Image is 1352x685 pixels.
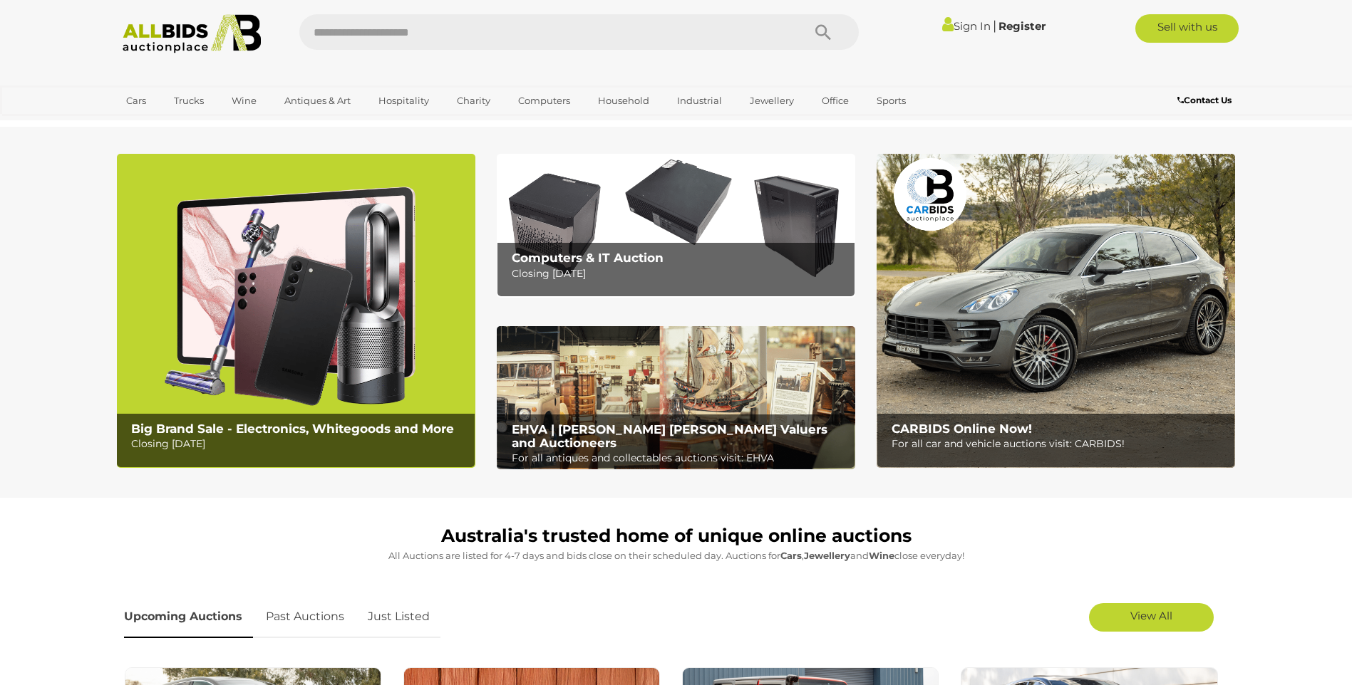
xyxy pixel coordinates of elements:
a: Office [812,89,858,113]
b: Contact Us [1177,95,1232,105]
a: Sell with us [1135,14,1239,43]
a: Past Auctions [255,596,355,638]
button: Search [788,14,859,50]
a: Antiques & Art [275,89,360,113]
img: Big Brand Sale - Electronics, Whitegoods and More [117,154,475,468]
span: | [993,18,996,33]
a: CARBIDS Online Now! CARBIDS Online Now! For all car and vehicle auctions visit: CARBIDS! [877,154,1235,468]
a: Contact Us [1177,93,1235,108]
a: Big Brand Sale - Electronics, Whitegoods and More Big Brand Sale - Electronics, Whitegoods and Mo... [117,154,475,468]
a: Industrial [668,89,731,113]
a: Upcoming Auctions [124,596,253,638]
p: Closing [DATE] [131,435,467,453]
h1: Australia's trusted home of unique online auctions [124,526,1229,546]
a: Charity [448,89,500,113]
a: Jewellery [740,89,803,113]
b: Computers & IT Auction [512,251,664,265]
a: Just Listed [357,596,440,638]
img: Computers & IT Auction [497,154,855,297]
a: Register [998,19,1046,33]
a: EHVA | Evans Hastings Valuers and Auctioneers EHVA | [PERSON_NAME] [PERSON_NAME] Valuers and Auct... [497,326,855,470]
a: Hospitality [369,89,438,113]
p: For all antiques and collectables auctions visit: EHVA [512,449,847,467]
strong: Cars [780,550,802,561]
a: Household [589,89,659,113]
a: [GEOGRAPHIC_DATA] [117,113,237,136]
a: View All [1089,603,1214,632]
a: Trucks [165,89,213,113]
strong: Jewellery [804,550,850,561]
a: Computers & IT Auction Computers & IT Auction Closing [DATE] [497,154,855,297]
a: Sign In [942,19,991,33]
b: Big Brand Sale - Electronics, Whitegoods and More [131,422,454,436]
a: Sports [867,89,915,113]
span: View All [1130,609,1172,622]
strong: Wine [869,550,894,561]
img: EHVA | Evans Hastings Valuers and Auctioneers [497,326,855,470]
p: Closing [DATE] [512,265,847,283]
p: For all car and vehicle auctions visit: CARBIDS! [892,435,1227,453]
a: Wine [222,89,266,113]
img: CARBIDS Online Now! [877,154,1235,468]
p: All Auctions are listed for 4-7 days and bids close on their scheduled day. Auctions for , and cl... [124,548,1229,564]
a: Cars [117,89,155,113]
b: EHVA | [PERSON_NAME] [PERSON_NAME] Valuers and Auctioneers [512,422,827,450]
img: Allbids.com.au [115,14,269,53]
b: CARBIDS Online Now! [892,422,1032,436]
a: Computers [509,89,579,113]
